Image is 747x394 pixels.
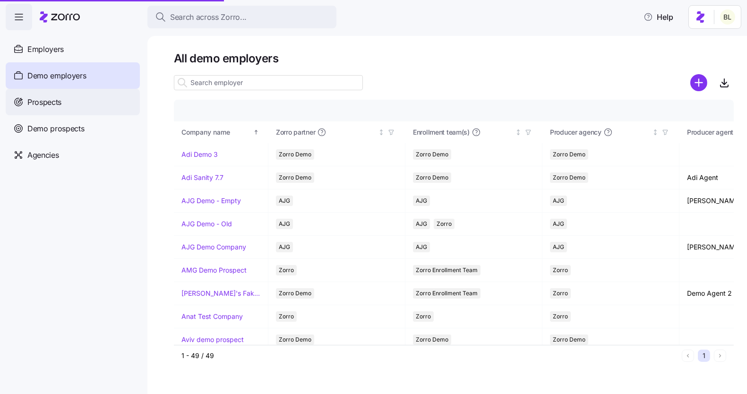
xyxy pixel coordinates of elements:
[416,196,427,206] span: AJG
[6,115,140,142] a: Demo prospects
[174,75,363,90] input: Search employer
[416,219,427,229] span: AJG
[416,172,448,183] span: Zorro Demo
[181,173,223,182] a: Adi Sanity 7.7
[413,128,470,137] span: Enrollment team(s)
[181,335,244,344] a: Aviv demo prospect
[181,289,260,298] a: [PERSON_NAME]'s Fake Company
[181,266,247,275] a: AMG Demo Prospect
[181,127,251,137] div: Company name
[279,196,290,206] span: AJG
[405,121,542,143] th: Enrollment team(s)Not sorted
[378,129,385,136] div: Not sorted
[253,129,259,136] div: Sorted ascending
[644,11,673,23] span: Help
[553,311,568,322] span: Zorro
[416,334,448,345] span: Zorro Demo
[553,334,585,345] span: Zorro Demo
[6,89,140,115] a: Prospects
[682,350,694,362] button: Previous page
[437,219,452,229] span: Zorro
[174,51,734,66] h1: All demo employers
[170,11,247,23] span: Search across Zorro...
[6,142,140,168] a: Agencies
[542,121,679,143] th: Producer agencyNot sorted
[550,128,601,137] span: Producer agency
[720,9,735,25] img: 2fabda6663eee7a9d0b710c60bc473af
[27,43,64,55] span: Employers
[279,265,294,275] span: Zorro
[279,311,294,322] span: Zorro
[416,265,478,275] span: Zorro Enrollment Team
[553,172,585,183] span: Zorro Demo
[27,70,86,82] span: Demo employers
[181,351,678,360] div: 1 - 49 / 49
[690,74,707,91] svg: add icon
[27,149,59,161] span: Agencies
[279,219,290,229] span: AJG
[268,121,405,143] th: Zorro partnerNot sorted
[6,62,140,89] a: Demo employers
[27,123,85,135] span: Demo prospects
[714,350,726,362] button: Next page
[515,129,522,136] div: Not sorted
[636,8,681,26] button: Help
[652,129,659,136] div: Not sorted
[147,6,336,28] button: Search across Zorro...
[416,149,448,160] span: Zorro Demo
[416,242,427,252] span: AJG
[279,172,311,183] span: Zorro Demo
[279,149,311,160] span: Zorro Demo
[553,265,568,275] span: Zorro
[416,288,478,299] span: Zorro Enrollment Team
[181,219,232,229] a: AJG Demo - Old
[279,288,311,299] span: Zorro Demo
[181,196,241,206] a: AJG Demo - Empty
[553,288,568,299] span: Zorro
[416,311,431,322] span: Zorro
[174,121,268,143] th: Company nameSorted ascending
[276,128,315,137] span: Zorro partner
[279,242,290,252] span: AJG
[553,196,564,206] span: AJG
[181,242,246,252] a: AJG Demo Company
[181,312,243,321] a: Anat Test Company
[6,36,140,62] a: Employers
[687,128,733,137] span: Producer agent
[553,219,564,229] span: AJG
[698,350,710,362] button: 1
[27,96,61,108] span: Prospects
[279,334,311,345] span: Zorro Demo
[181,150,218,159] a: Adi Demo 3
[553,242,564,252] span: AJG
[553,149,585,160] span: Zorro Demo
